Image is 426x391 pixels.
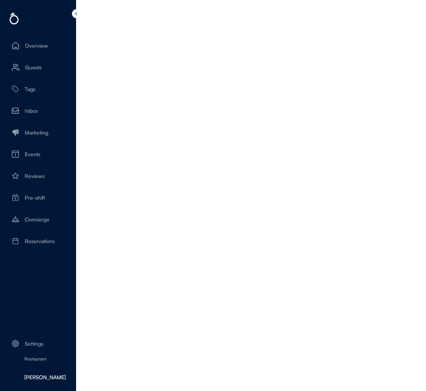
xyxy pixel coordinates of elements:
img: Tag%20%281%29.svg [12,85,19,93]
img: Vector%20%283%29.svg [12,151,19,158]
div: Guests [25,65,41,70]
img: Icon.svg [12,42,19,49]
div: [PERSON_NAME] [24,375,70,380]
div: Concierge [25,217,49,222]
div: Restaurant [24,357,70,361]
img: Icon%20%2818%29.svg [12,237,19,245]
img: Group%201456.svg [6,12,22,24]
div: Inbox [25,108,38,114]
img: Icon%20%281%29.svg [12,64,19,71]
div: Overview [25,43,48,48]
div: Settings [25,341,43,346]
img: yH5BAEAAAAALAAAAAABAAEAAAIBRAA7 [9,373,21,385]
img: concierge-bell%201.svg [12,216,19,223]
div: Reviews [25,173,45,179]
div: Events [25,152,40,157]
img: yH5BAEAAAAALAAAAAABAAEAAAIBRAA7 [9,356,21,368]
img: star-01.svg [12,172,19,179]
div: Pre-shift [25,195,45,200]
div: Tags [25,87,35,92]
img: Group%201487.svg [12,129,19,136]
img: Vector%20%2813%29.svg [12,107,19,114]
div: Reservations [25,239,55,244]
img: Icon%20%2813%29.svg [12,340,19,347]
div: Marketing [25,130,48,135]
img: calendar-plus-01%20%281%29.svg [12,194,19,201]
